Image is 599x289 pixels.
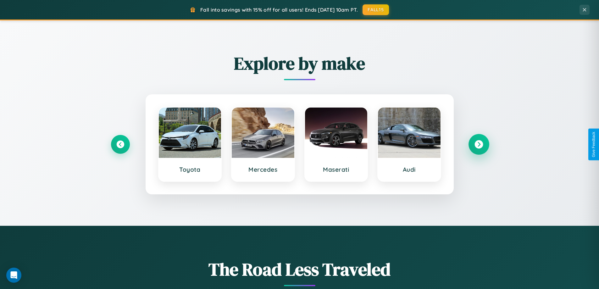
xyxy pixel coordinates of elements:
[6,268,21,283] div: Open Intercom Messenger
[111,257,488,281] h1: The Road Less Traveled
[384,166,434,173] h3: Audi
[363,4,389,15] button: FALL15
[200,7,358,13] span: Fall into savings with 15% off for all users! Ends [DATE] 10am PT.
[111,51,488,75] h2: Explore by make
[238,166,288,173] h3: Mercedes
[591,132,596,157] div: Give Feedback
[311,166,361,173] h3: Maserati
[165,166,215,173] h3: Toyota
